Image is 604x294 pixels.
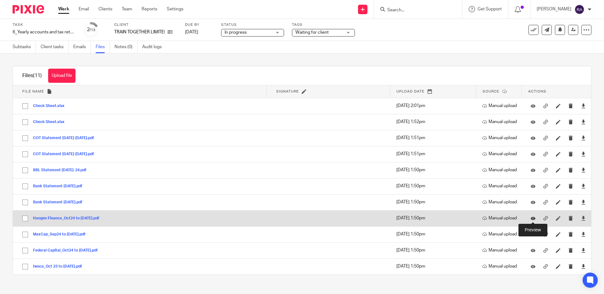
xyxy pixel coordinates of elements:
button: Check Sheet.xlsx [33,120,69,124]
p: Manual upload [482,199,519,205]
p: [DATE] 1:50pm [396,183,473,189]
a: Subtasks [13,41,36,53]
button: BBL Statement [DATE]-24.pdf [33,168,91,172]
p: Manual upload [482,247,519,253]
span: Waiting for client [295,30,329,35]
label: Task [13,22,75,27]
span: In progress [225,30,247,35]
input: Select [19,196,31,208]
span: Actions [528,90,546,93]
input: Select [19,100,31,112]
span: File name [22,90,44,93]
span: (11) [33,73,42,78]
p: [DATE] 1:50pm [396,263,473,269]
a: Download [581,103,586,109]
img: svg%3E [574,4,584,14]
a: Download [581,215,586,221]
button: Iwoca_Oct 23 to [DATE].pdf [33,264,87,269]
p: [PERSON_NAME] [537,6,571,12]
a: Files [96,41,110,53]
label: Client [114,22,177,27]
a: Download [581,135,586,141]
input: Select [19,245,31,257]
a: Settings [167,6,183,12]
a: Team [122,6,132,12]
input: Select [19,116,31,128]
a: Clients [98,6,112,12]
p: [DATE] 1:50pm [396,247,473,253]
a: Download [581,263,586,269]
p: Manual upload [482,263,519,269]
button: Check Sheet.xlsx [33,104,69,108]
input: Select [19,229,31,240]
span: [DATE] [185,30,198,34]
button: Bank Statement [DATE].pdf [33,184,87,189]
img: Pixie [13,5,44,14]
input: Select [19,212,31,224]
h1: Files [22,72,42,79]
a: Download [581,199,586,205]
p: Manual upload [482,231,519,237]
a: Audit logs [142,41,166,53]
button: Federal Capital_Oct24 to [DATE].pdf [33,248,103,253]
a: Notes (0) [115,41,137,53]
a: Reports [142,6,157,12]
input: Select [19,132,31,144]
button: COT Statement [DATE] [DATE].pdf [33,136,99,140]
span: Source [483,90,499,93]
a: Download [581,151,586,157]
a: Download [581,247,586,253]
p: Manual upload [482,183,519,189]
a: Download [581,119,586,125]
a: Emails [73,41,91,53]
a: Work [58,6,69,12]
p: [DATE] 1:52pm [396,119,473,125]
p: [DATE] 1:50pm [396,215,473,221]
a: Download [581,167,586,173]
p: Manual upload [482,215,519,221]
a: Download [581,183,586,189]
div: 2 [87,26,95,33]
a: Download [581,231,586,237]
div: 6_Yearly accounts and tax return [13,29,75,35]
label: Due by [185,22,213,27]
button: COT Statement [DATE] [DATE].pdf [33,152,99,156]
p: Manual upload [482,167,519,173]
span: Signature [276,90,299,93]
p: Manual upload [482,103,519,109]
p: Manual upload [482,151,519,157]
small: /13 [90,28,95,32]
p: [DATE] 2:01pm [396,103,473,109]
a: Client tasks [41,41,69,53]
p: TRAIN TOGETHER LIMITED [114,29,165,35]
button: Bank Statement [DATE].pdf [33,200,87,205]
button: MaxCap_Sep24 to [DATE].pdf [33,232,90,237]
a: Email [79,6,89,12]
input: Select [19,261,31,273]
input: Select [19,148,31,160]
p: [DATE] 1:50pm [396,167,473,173]
button: Haogen Finance_Oct24 to [DATE].pdf [33,216,104,221]
input: Search [387,8,443,13]
input: Select [19,164,31,176]
p: [DATE] 1:51pm [396,151,473,157]
span: Upload date [396,90,424,93]
label: Status [221,22,284,27]
p: Manual upload [482,119,519,125]
label: Tags [292,22,355,27]
button: Upload file [48,69,75,83]
p: [DATE] 1:51pm [396,135,473,141]
p: [DATE] 1:50pm [396,199,473,205]
input: Select [19,180,31,192]
span: Get Support [478,7,502,11]
p: [DATE] 1:50pm [396,231,473,237]
p: Manual upload [482,135,519,141]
